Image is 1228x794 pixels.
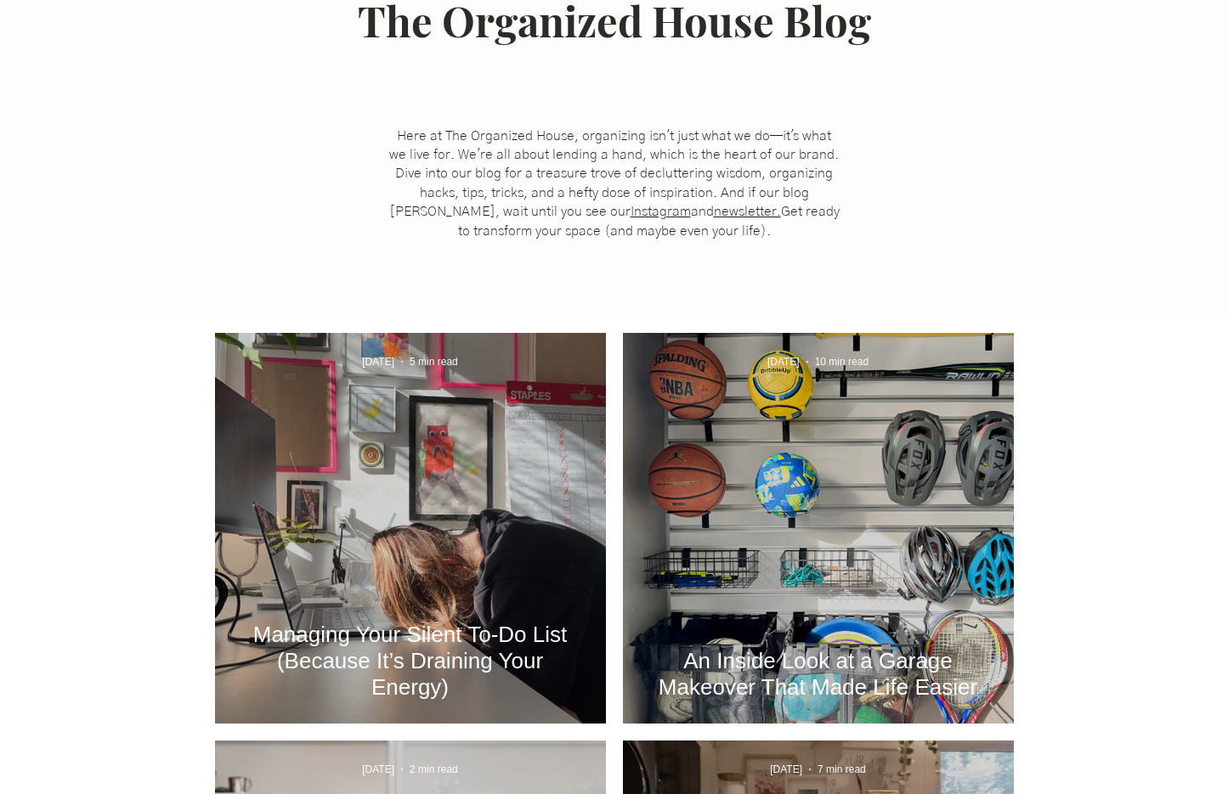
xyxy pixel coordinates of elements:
a: An Inside Look at a Garage Makeover That Made Life Easier [648,647,988,701]
span: 5 min read [410,356,458,368]
a: newsletter. [714,205,781,218]
span: Feb 5 [362,763,394,775]
span: 2 min read [410,763,458,775]
a: Instagram [631,205,691,218]
span: Mar 14 [362,356,394,368]
h2: An Inside Look at a Garage Makeover That Made Life Easier [648,648,988,701]
span: 7 min read [818,763,866,775]
span: Here at The Organized House, organizing isn't just what we do—it's what we live for. We're all ab... [389,129,840,238]
h2: Managing Your Silent To-Do List (Because It’s Draining Your Energy) [241,622,580,701]
span: Jan 5 [770,763,802,775]
span: Feb 10 [767,356,800,368]
span: 10 min read [815,356,869,368]
a: Managing Your Silent To-Do List (Because It’s Draining Your Energy) [241,621,580,701]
